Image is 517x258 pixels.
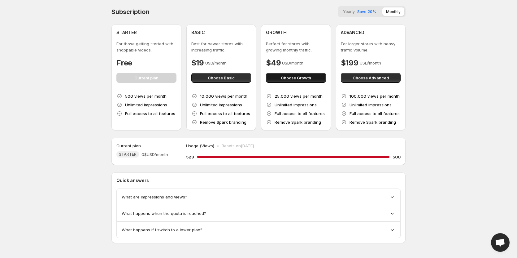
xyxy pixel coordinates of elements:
[341,73,401,83] button: Choose Advanced
[350,110,400,117] p: Full access to all features
[205,60,227,66] p: USD/month
[200,119,246,125] p: Remove Spark branding
[275,119,321,125] p: Remove Spark branding
[200,110,250,117] p: Full access to all features
[266,41,326,53] p: Perfect for stores with growing monthly traffic.
[360,60,381,66] p: USD/month
[341,58,358,68] h4: $199
[116,58,132,68] h4: Free
[191,73,251,83] button: Choose Basic
[282,60,303,66] p: USD/month
[266,73,326,83] button: Choose Growth
[339,7,380,16] button: YearlySave 20%
[275,102,317,108] p: Unlimited impressions
[341,29,364,36] h4: ADVANCED
[341,41,401,53] p: For larger stores with heavy traffic volume.
[357,9,376,14] span: Save 20%
[191,29,205,36] h4: BASIC
[116,143,141,149] h5: Current plan
[119,152,137,157] span: STARTER
[208,75,235,81] span: Choose Basic
[343,9,355,14] span: Yearly
[266,58,281,68] h4: $49
[141,151,168,158] span: 0$ USD/month
[116,29,137,36] h4: STARTER
[200,93,247,99] p: 10,000 views per month
[217,143,219,149] p: •
[122,194,187,200] span: What are impressions and views?
[350,119,396,125] p: Remove Spark branding
[116,177,401,184] p: Quick answers
[353,75,389,81] span: Choose Advanced
[275,110,325,117] p: Full access to all features
[491,233,510,252] a: Open chat
[116,41,176,53] p: For those getting started with shoppable videos.
[111,8,150,16] h4: Subscription
[125,102,167,108] p: Unlimited impressions
[186,143,214,149] p: Usage (Views)
[200,102,242,108] p: Unlimited impressions
[350,102,392,108] p: Unlimited impressions
[125,110,175,117] p: Full access to all features
[191,58,204,68] h4: $19
[122,227,202,233] span: What happens if I switch to a lower plan?
[393,154,401,160] h5: 500
[191,41,251,53] p: Best for newer stores with increasing traffic.
[350,93,400,99] p: 100,000 views per month
[275,93,323,99] p: 25,000 views per month
[266,29,287,36] h4: GROWTH
[382,7,404,16] button: Monthly
[122,210,206,216] span: What happens when the quota is reached?
[222,143,254,149] p: Resets on [DATE]
[125,93,167,99] p: 500 views per month
[281,75,311,81] span: Choose Growth
[186,154,194,160] h5: 529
